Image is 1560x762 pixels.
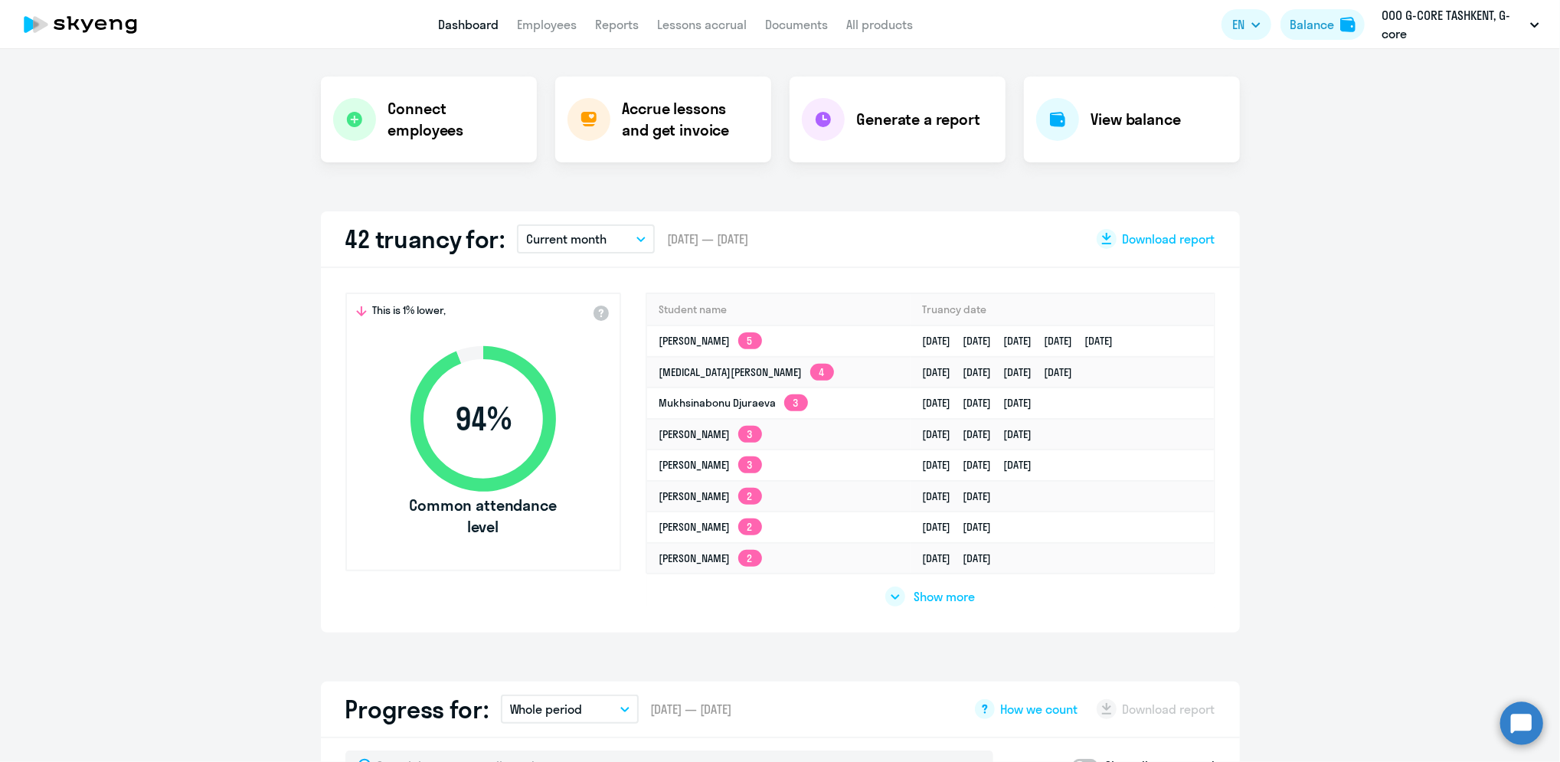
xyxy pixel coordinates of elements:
[923,520,1004,534] a: [DATE][DATE]
[373,303,446,322] span: This is 1% lower,
[1280,9,1365,40] button: Balancebalance
[657,17,747,32] a: Lessons accrual
[738,456,762,473] app-skyeng-badge: 3
[659,458,762,472] a: [PERSON_NAME]3
[647,294,911,325] th: Student name
[659,427,762,441] a: [PERSON_NAME]3
[501,695,639,724] button: Whole period
[923,458,1045,472] a: [DATE][DATE][DATE]
[517,224,655,253] button: Current month
[659,489,762,503] a: [PERSON_NAME]2
[1091,109,1181,130] h4: View balance
[651,701,732,718] span: [DATE] — [DATE]
[1374,6,1547,43] button: ООО G-CORE TASHKENT, G-core
[395,495,571,538] span: Common attendance level
[738,550,762,567] app-skyeng-badge: 2
[846,17,913,32] a: All products
[1290,15,1334,34] div: Balance
[923,551,1004,565] a: [DATE][DATE]
[857,109,980,130] h4: Generate a report
[923,396,1045,410] a: [DATE][DATE][DATE]
[395,401,571,437] span: 94 %
[738,518,762,535] app-skyeng-badge: 2
[1340,17,1356,32] img: balance
[659,520,762,534] a: [PERSON_NAME]2
[659,365,834,379] a: [MEDICAL_DATA][PERSON_NAME]4
[438,17,499,32] a: Dashboard
[1222,9,1271,40] button: EN
[1232,15,1244,34] span: EN
[765,17,828,32] a: Documents
[623,98,756,141] h4: Accrue lessons and get invoice
[914,588,976,605] span: Show more
[810,364,834,381] app-skyeng-badge: 4
[345,694,489,724] h2: Progress for:
[345,224,505,254] h2: 42 truancy for:
[1382,6,1524,43] p: ООО G-CORE TASHKENT, G-core
[659,396,808,410] a: Mukhsinabonu Djuraeva3
[595,17,639,32] a: Reports
[1123,231,1215,247] span: Download report
[738,488,762,505] app-skyeng-badge: 2
[923,489,1004,503] a: [DATE][DATE]
[911,294,1214,325] th: Truancy date
[510,700,583,718] p: Whole period
[784,394,808,411] app-skyeng-badge: 3
[923,334,1126,348] a: [DATE][DATE][DATE][DATE][DATE]
[526,230,607,248] p: Current month
[738,332,762,349] app-skyeng-badge: 5
[1001,701,1078,718] span: How we count
[517,17,577,32] a: Employees
[388,98,525,141] h4: Connect employees
[659,551,762,565] a: [PERSON_NAME]2
[659,334,762,348] a: [PERSON_NAME]5
[923,427,1045,441] a: [DATE][DATE][DATE]
[667,231,748,247] span: [DATE] — [DATE]
[738,426,762,443] app-skyeng-badge: 3
[923,365,1085,379] a: [DATE][DATE][DATE][DATE]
